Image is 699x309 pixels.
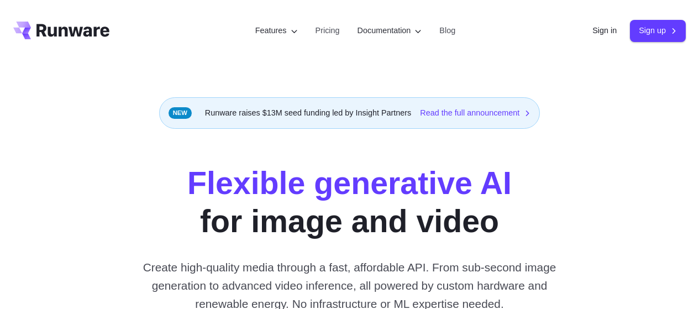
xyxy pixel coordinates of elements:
[630,20,686,41] a: Sign up
[255,24,298,37] label: Features
[592,24,617,37] a: Sign in
[420,107,530,119] a: Read the full announcement
[316,24,340,37] a: Pricing
[358,24,422,37] label: Documentation
[13,22,109,39] a: Go to /
[187,164,512,240] h1: for image and video
[159,97,540,129] div: Runware raises $13M seed funding led by Insight Partners
[187,165,512,201] strong: Flexible generative AI
[439,24,455,37] a: Blog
